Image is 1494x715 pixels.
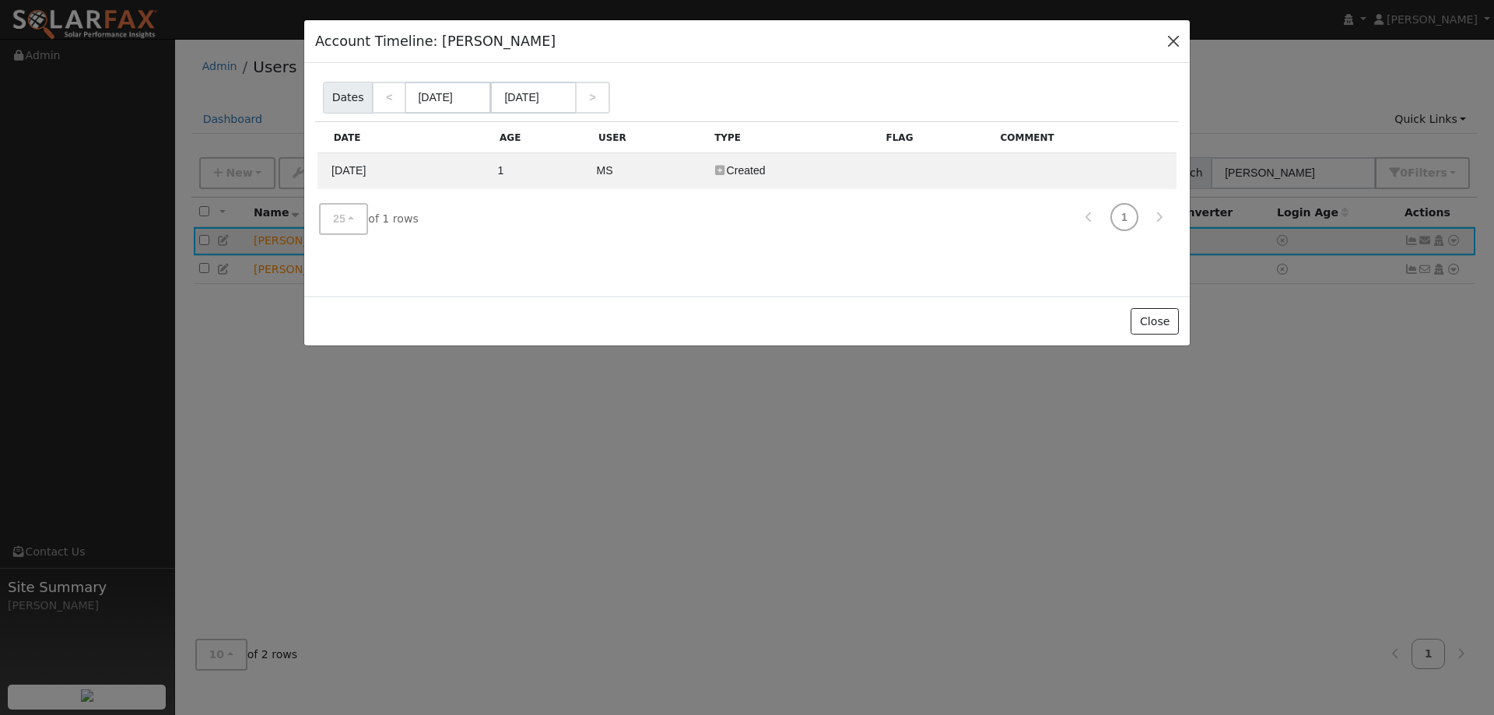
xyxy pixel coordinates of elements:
span: of 1 rows [319,203,419,235]
div: Date [325,122,491,152]
a: < [372,82,406,114]
td: Account Created [707,153,878,189]
div: Type [707,122,878,152]
h5: Account Timeline: [PERSON_NAME] [315,31,556,51]
button: 25 [319,203,368,235]
div: Flag [878,122,992,152]
td: 09/16/2025 9:24 PM [317,153,491,189]
a: 1 [1110,203,1138,231]
span: Dates [323,82,373,114]
a: > [575,82,609,114]
div: Comment [992,122,1177,152]
div: User [590,122,706,152]
span: 25 [333,212,345,225]
td: Mark Schroeder Sr [590,153,706,189]
td: 1 [491,153,590,189]
div: Age [491,122,590,152]
button: Close [1131,308,1178,335]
